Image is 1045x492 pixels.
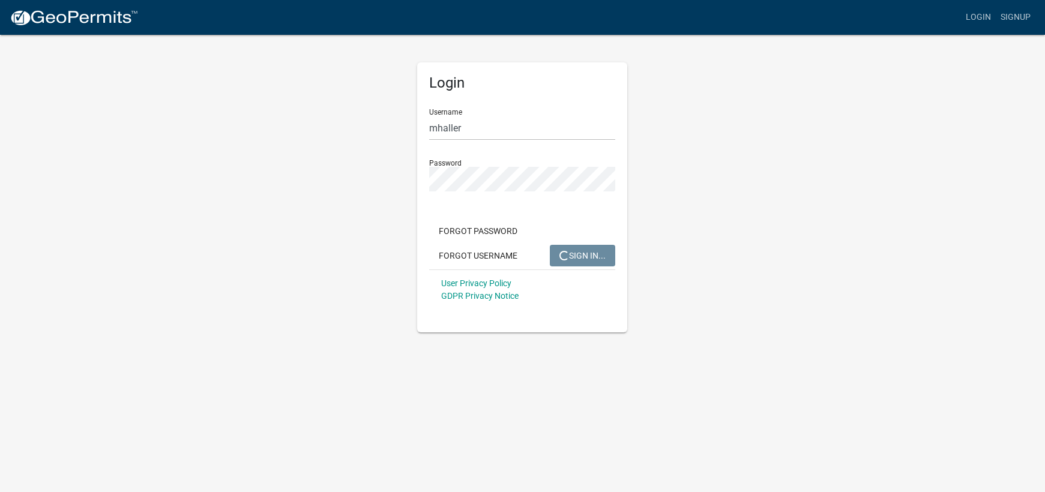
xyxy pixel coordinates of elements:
[441,278,511,288] a: User Privacy Policy
[961,6,996,29] a: Login
[550,245,615,266] button: SIGN IN...
[559,250,606,260] span: SIGN IN...
[441,291,519,301] a: GDPR Privacy Notice
[429,245,527,266] button: Forgot Username
[429,220,527,242] button: Forgot Password
[429,74,615,92] h5: Login
[996,6,1035,29] a: Signup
